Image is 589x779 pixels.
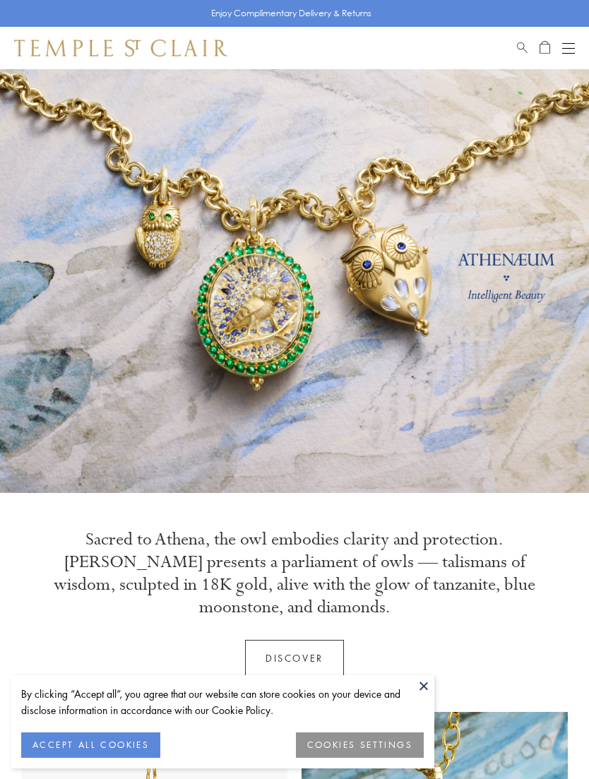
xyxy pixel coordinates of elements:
[245,640,344,677] a: Discover
[21,732,160,758] button: ACCEPT ALL COOKIES
[211,6,371,20] p: Enjoy Complimentary Delivery & Returns
[296,732,424,758] button: COOKIES SETTINGS
[14,40,227,57] img: Temple St. Clair
[21,686,424,718] div: By clicking “Accept all”, you agree that our website can store cookies on your device and disclos...
[562,40,575,57] button: Open navigation
[518,713,575,765] iframe: Gorgias live chat messenger
[517,40,528,57] a: Search
[540,40,550,57] a: Open Shopping Bag
[42,528,547,619] p: Sacred to Athena, the owl embodies clarity and protection. [PERSON_NAME] presents a parliament of...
